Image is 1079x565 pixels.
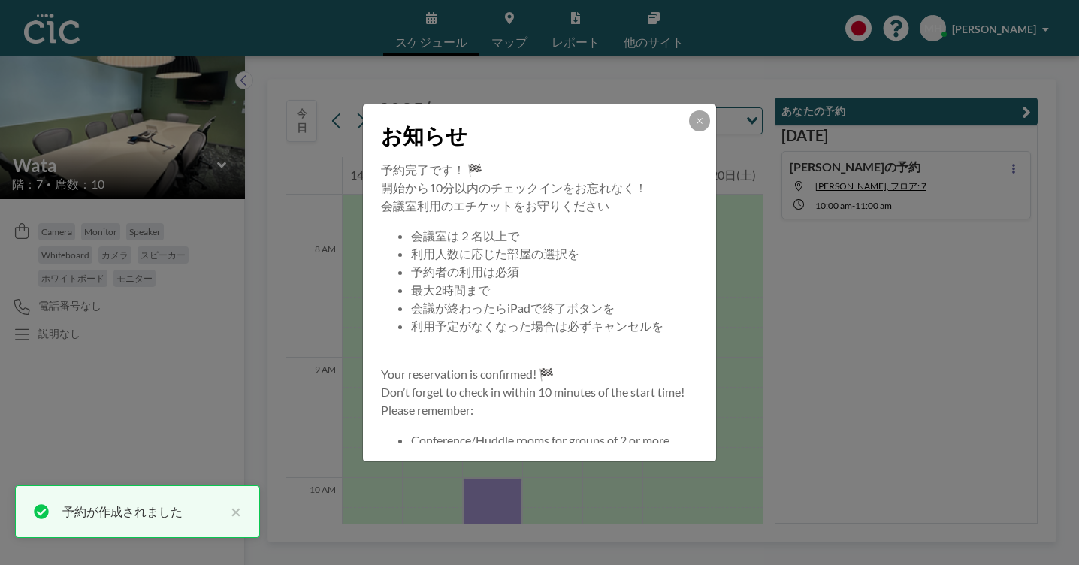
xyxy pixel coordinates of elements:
[381,198,609,213] span: 会議室利用のエチケットをお守りください
[411,433,669,447] span: Conference/Huddle rooms for groups of 2 or more
[411,282,490,297] span: 最大2時間まで
[62,503,223,521] div: 予約が作成されました
[381,180,647,195] span: 開始から10分以内のチェックインをお忘れなく！
[411,264,519,279] span: 予約者の利用は必須
[411,228,519,243] span: 会議室は２名以上で
[381,122,467,149] span: お知らせ
[381,162,482,177] span: 予約完了です！ 🏁
[411,319,663,333] span: 利用予定がなくなった場合は必ずキャンセルを
[381,385,685,399] span: Don’t forget to check in within 10 minutes of the start time!
[411,301,615,315] span: 会議が終わったらiPadで終了ボタンを
[411,246,579,261] span: 利用人数に応じた部屋の選択を
[381,403,473,417] span: Please remember:
[223,503,241,521] button: close
[381,367,554,381] span: Your reservation is confirmed! 🏁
